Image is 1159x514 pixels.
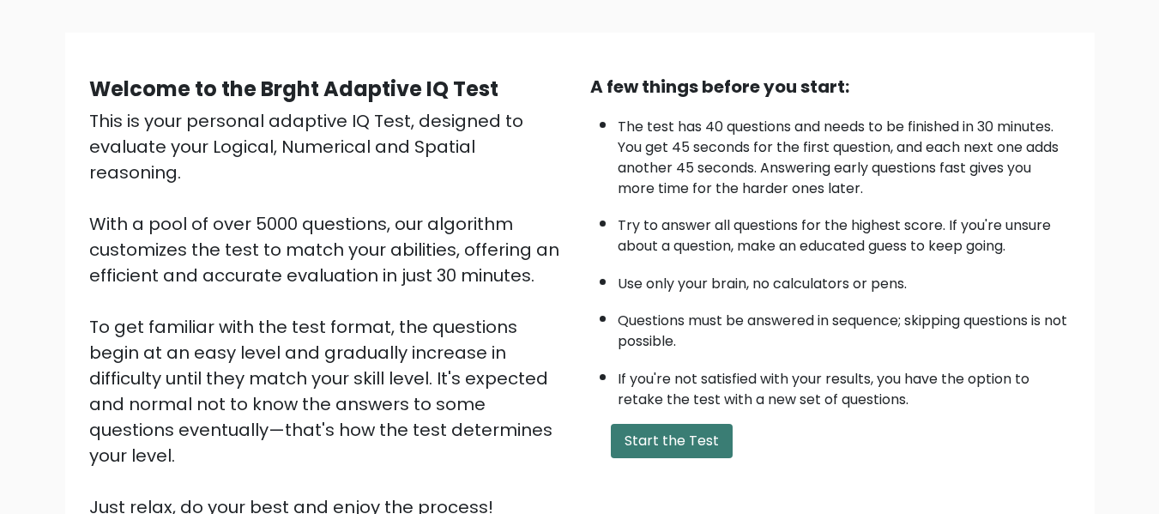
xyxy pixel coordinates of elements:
[618,360,1071,410] li: If you're not satisfied with your results, you have the option to retake the test with a new set ...
[618,265,1071,294] li: Use only your brain, no calculators or pens.
[618,108,1071,199] li: The test has 40 questions and needs to be finished in 30 minutes. You get 45 seconds for the firs...
[89,75,498,103] b: Welcome to the Brght Adaptive IQ Test
[618,302,1071,352] li: Questions must be answered in sequence; skipping questions is not possible.
[590,74,1071,100] div: A few things before you start:
[611,424,733,458] button: Start the Test
[618,207,1071,257] li: Try to answer all questions for the highest score. If you're unsure about a question, make an edu...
